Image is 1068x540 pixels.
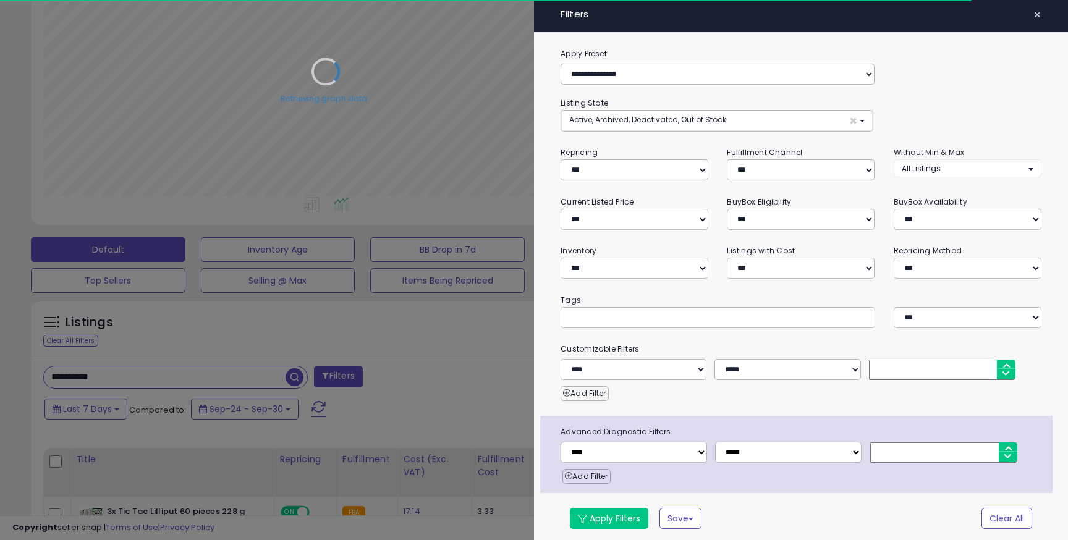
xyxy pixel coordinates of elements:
small: Without Min & Max [894,147,965,158]
div: Retrieving graph data.. [281,93,371,104]
button: × [1028,6,1046,23]
button: All Listings [894,159,1041,177]
small: Repricing Method [894,245,962,256]
button: Apply Filters [570,508,648,529]
button: Clear All [981,508,1032,529]
button: Active, Archived, Deactivated, Out of Stock × [561,111,872,131]
small: BuyBox Eligibility [727,196,791,207]
span: × [1033,6,1041,23]
label: Apply Preset: [551,47,1051,61]
small: Listings with Cost [727,245,795,256]
span: All Listings [902,163,941,174]
span: Active, Archived, Deactivated, Out of Stock [569,114,726,125]
small: Inventory [561,245,596,256]
button: Add Filter [562,469,610,484]
small: Customizable Filters [551,342,1051,356]
span: Advanced Diagnostic Filters [551,425,1053,439]
small: Fulfillment Channel [727,147,802,158]
button: Add Filter [561,386,608,401]
small: Tags [551,293,1051,307]
small: BuyBox Availability [894,196,967,207]
span: × [849,114,857,127]
h4: Filters [561,9,1041,20]
button: Save [659,508,701,529]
